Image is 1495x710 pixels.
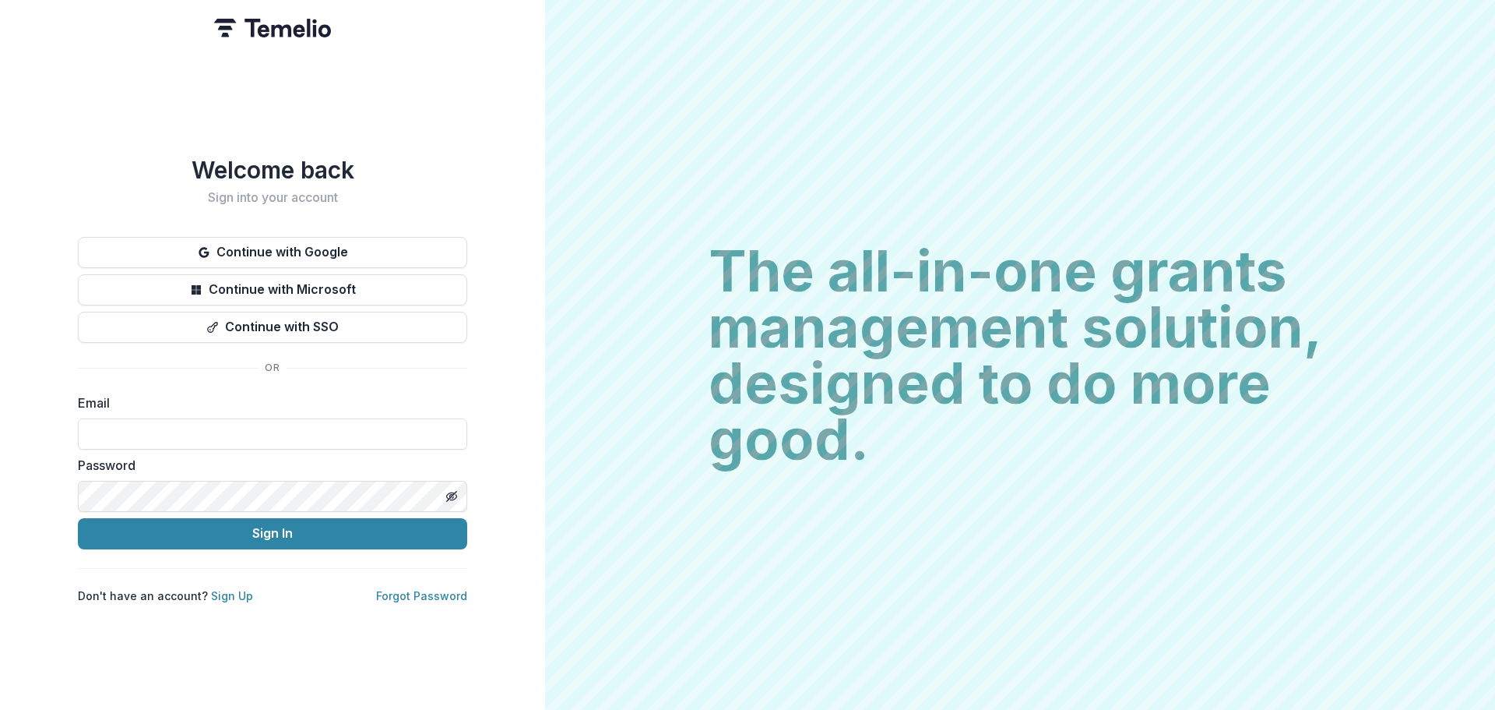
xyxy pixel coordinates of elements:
a: Forgot Password [376,589,467,602]
button: Continue with Microsoft [78,274,467,306]
p: Don't have an account? [78,588,253,604]
label: Password [78,456,458,475]
label: Email [78,394,458,412]
h1: Welcome back [78,156,467,184]
button: Continue with Google [78,237,467,268]
a: Sign Up [211,589,253,602]
h2: Sign into your account [78,190,467,205]
button: Continue with SSO [78,312,467,343]
button: Sign In [78,518,467,549]
button: Toggle password visibility [439,484,464,509]
img: Temelio [214,19,331,37]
